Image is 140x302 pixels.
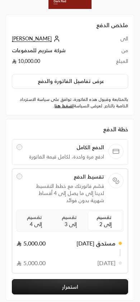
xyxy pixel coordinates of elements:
div: خطة الدفع [12,125,128,133]
td: الى [107,35,128,47]
a: [PERSON_NAME] [12,35,62,42]
td: المبلغ [107,58,128,68]
button: استمرار [12,279,128,294]
span: قسّم فاتورتك مع خطط التقسيط لدينا إلى ما يصل إلى 4 أقساط شهرية بدون فوائد [27,182,104,204]
input: الدفع الكاملادفع مرة واحدة، لكامل قيمة الفاتورة [17,144,22,150]
span: الدفع الكامل [27,144,104,151]
span: مستحق [DATE] [76,239,116,248]
button: عرض تفاصيل الفاتورة والدفع [12,74,128,88]
span: تقسيم إلى 4 [27,213,43,229]
span: [DATE] [97,259,116,267]
input: تقسيط الدفعقسّم فاتورتك مع خطط التقسيط لدينا إلى ما يصل إلى 4 أقساط شهرية بدون فوائد [17,174,22,179]
span: 5,000.00 [17,239,46,248]
span: تقسيم إلى 3 [62,213,78,229]
label: بالمتابعة وقبول هذه الفاتورة، توافق على سياسة الاسترداد الخاصة بالتاجر. لعرض السياسة . [12,96,128,109]
td: من [107,47,128,58]
span: تقسيط الدفع [27,173,104,180]
td: شركة ستريم للمدفوعات [12,47,107,58]
h2: ملخص الدفع [12,21,128,29]
span: تقسيم إلى 2 [97,213,113,229]
td: 10,000.00 [12,58,107,68]
span: [PERSON_NAME] [12,35,52,42]
span: ادفع مرة واحدة، لكامل قيمة الفاتورة [27,153,104,160]
span: 5,000.00 [17,259,46,267]
a: اضغط هنا [55,103,74,108]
